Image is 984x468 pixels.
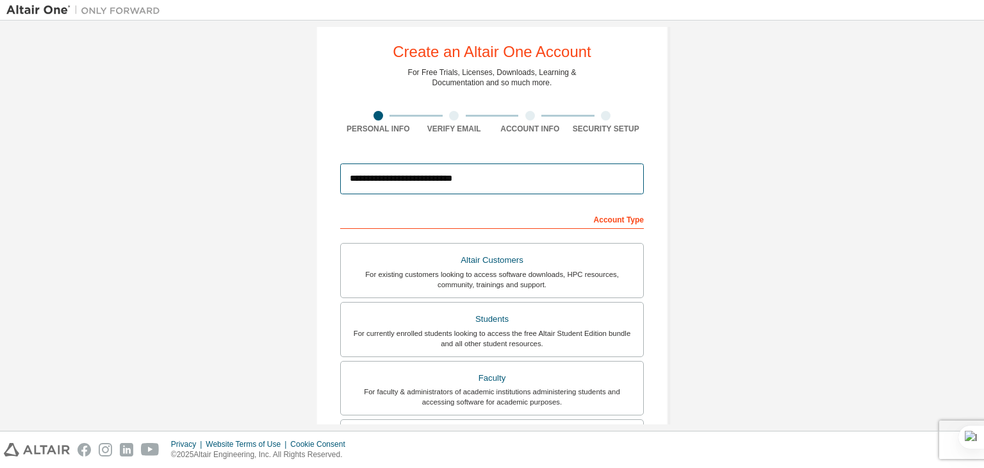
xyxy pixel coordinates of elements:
img: instagram.svg [99,443,112,456]
div: Create an Altair One Account [393,44,591,60]
img: linkedin.svg [120,443,133,456]
div: For currently enrolled students looking to access the free Altair Student Edition bundle and all ... [348,328,635,349]
div: For Free Trials, Licenses, Downloads, Learning & Documentation and so much more. [408,67,577,88]
div: Faculty [348,369,635,387]
div: Account Type [340,208,644,229]
div: Altair Customers [348,251,635,269]
div: For faculty & administrators of academic institutions administering students and accessing softwa... [348,387,635,407]
div: Cookie Consent [290,439,352,449]
div: Security Setup [568,124,644,134]
div: For existing customers looking to access software downloads, HPC resources, community, trainings ... [348,269,635,290]
div: Account Info [492,124,568,134]
div: Personal Info [340,124,416,134]
div: Privacy [171,439,206,449]
img: altair_logo.svg [4,443,70,456]
div: Students [348,310,635,328]
img: facebook.svg [78,443,91,456]
img: youtube.svg [141,443,160,456]
p: © 2025 Altair Engineering, Inc. All Rights Reserved. [171,449,353,460]
img: Altair One [6,4,167,17]
div: Verify Email [416,124,493,134]
div: Website Terms of Use [206,439,290,449]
